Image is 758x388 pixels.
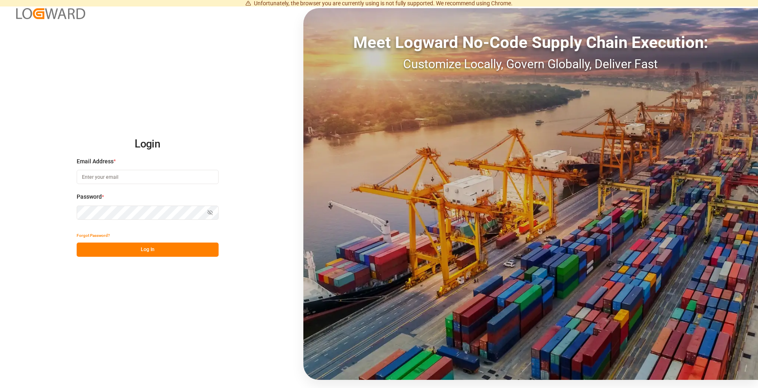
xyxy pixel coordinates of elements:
[77,170,219,184] input: Enter your email
[77,243,219,257] button: Log In
[303,30,758,55] div: Meet Logward No-Code Supply Chain Execution:
[303,55,758,73] div: Customize Locally, Govern Globally, Deliver Fast
[77,193,102,201] span: Password
[77,228,110,243] button: Forgot Password?
[77,131,219,157] h2: Login
[16,8,85,19] img: Logward_new_orange.png
[77,157,114,166] span: Email Address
